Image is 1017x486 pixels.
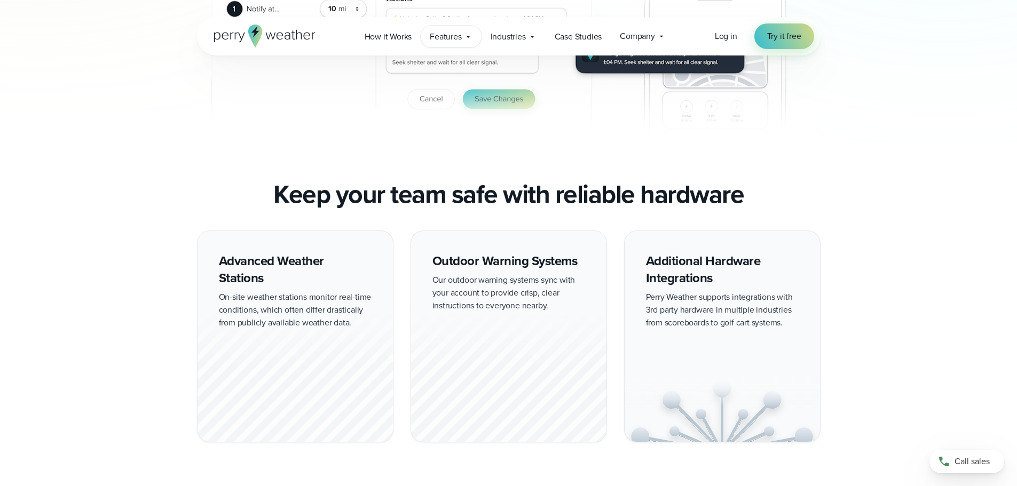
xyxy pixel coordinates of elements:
span: How it Works [365,30,412,43]
span: Industries [491,30,526,43]
span: Call sales [955,455,990,468]
span: Case Studies [555,30,602,43]
span: Try it free [767,30,801,43]
a: Log in [715,30,737,43]
a: Try it free [754,23,814,49]
img: Integration-Light.svg [625,379,820,442]
span: Company [620,30,655,43]
a: Case Studies [546,26,611,47]
span: Log in [715,30,737,42]
a: Call sales [929,450,1004,473]
a: How it Works [356,26,421,47]
span: Features [430,30,461,43]
h2: Keep your team safe with reliable hardware [273,179,744,209]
